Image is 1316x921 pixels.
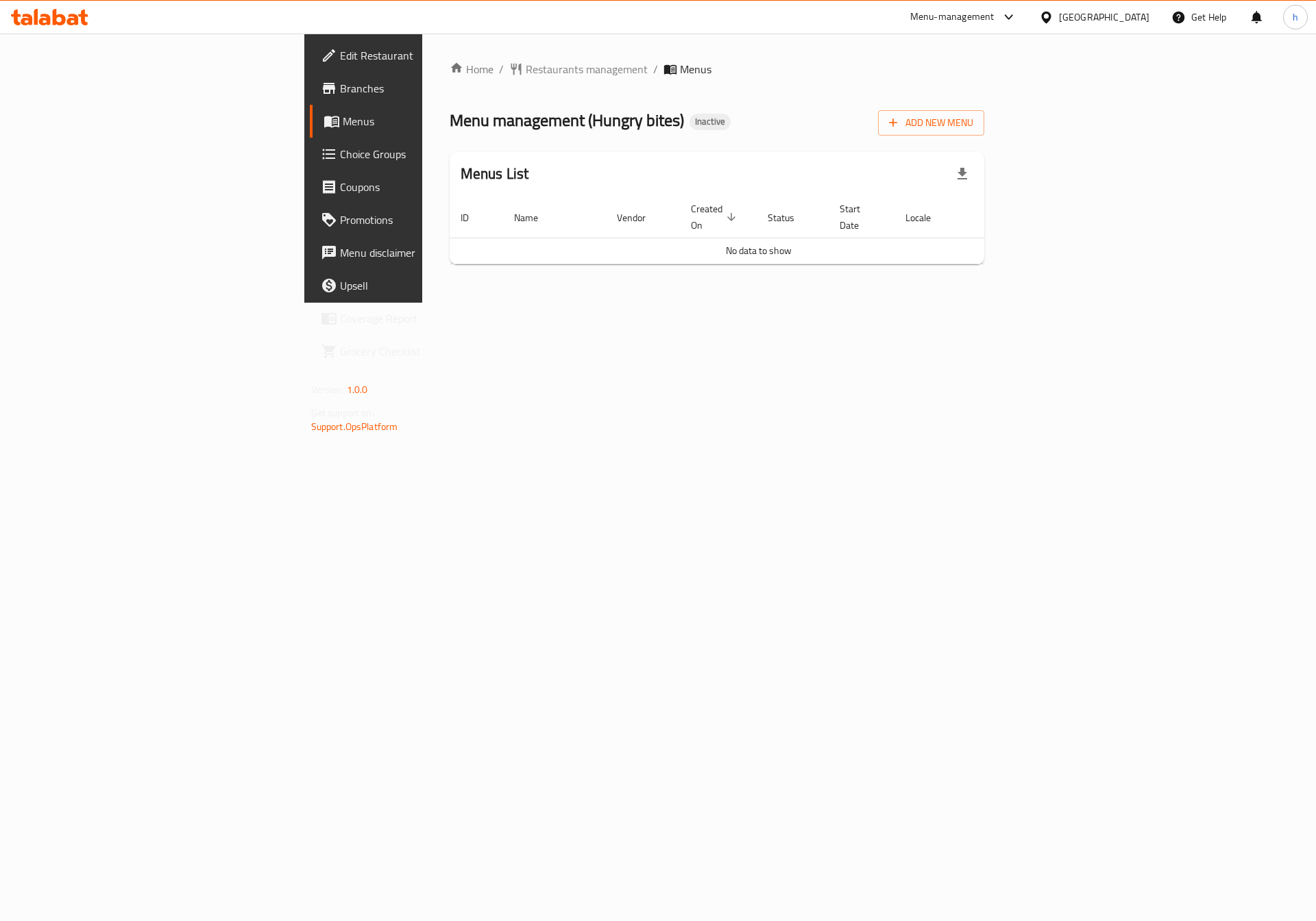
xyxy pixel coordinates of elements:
div: [GEOGRAPHIC_DATA] [1059,10,1149,25]
a: Menus [310,105,524,138]
a: Coverage Report [310,302,524,335]
span: ID [461,210,487,226]
span: Restaurants management [526,61,648,77]
a: Support.OpsPlatform [311,418,398,436]
span: Edit Restaurant [340,47,513,64]
span: Menu management ( Hungry bites ) [450,105,684,136]
span: Locale [905,210,949,226]
span: h [1293,10,1298,25]
div: Menu-management [910,9,995,25]
span: Version: [311,381,345,399]
span: Menus [343,113,513,129]
span: Menus [680,61,711,77]
span: Status [768,210,812,226]
span: Vendor [617,210,663,226]
span: Created On [691,201,740,234]
th: Actions [965,197,1068,238]
a: Upsell [310,269,524,302]
span: Start Date [840,201,878,234]
span: Grocery Checklist [340,343,513,359]
a: Edit Restaurant [310,39,524,72]
a: Promotions [310,203,524,236]
div: Export file [946,157,979,190]
span: Branches [340,80,513,97]
span: Get support on: [311,404,374,422]
table: enhanced table [450,197,1068,264]
span: Coverage Report [340,310,513,327]
span: Add New Menu [889,114,973,131]
a: Coupons [310,171,524,203]
button: Add New Menu [878,110,984,136]
nav: breadcrumb [450,61,985,77]
li: / [653,61,658,77]
span: Choice Groups [340,146,513,162]
a: Menu disclaimer [310,236,524,269]
span: No data to show [726,242,792,260]
span: Upsell [340,277,513,294]
h2: Menus List [461,164,529,184]
a: Branches [310,72,524,105]
span: Menu disclaimer [340,244,513,261]
a: Grocery Checklist [310,335,524,368]
span: Inactive [690,116,731,127]
span: Coupons [340,179,513,195]
span: Promotions [340,212,513,228]
span: Name [514,210,556,226]
a: Restaurants management [509,61,648,77]
span: 1.0.0 [347,381,368,399]
div: Inactive [690,114,731,130]
a: Choice Groups [310,138,524,171]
